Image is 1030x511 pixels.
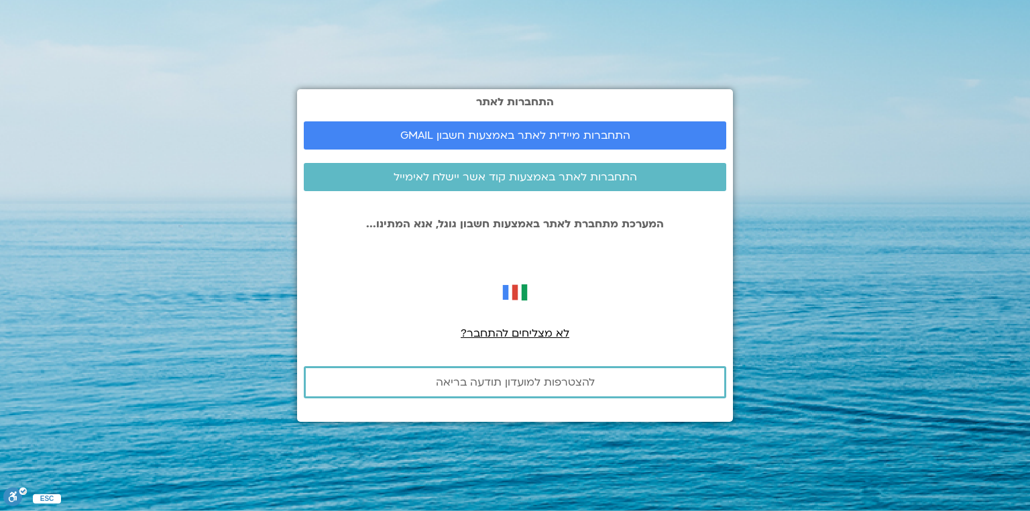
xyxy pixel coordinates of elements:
[304,366,726,398] a: להצטרפות למועדון תודעה בריאה
[400,129,630,141] span: התחברות מיידית לאתר באמצעות חשבון GMAIL
[304,163,726,191] a: התחברות לאתר באמצעות קוד אשר יישלח לאימייל
[304,121,726,150] a: התחברות מיידית לאתר באמצעות חשבון GMAIL
[461,326,569,341] a: לא מצליחים להתחבר?
[304,218,726,230] p: המערכת מתחברת לאתר באמצעות חשבון גוגל, אנא המתינו...
[394,171,637,183] span: התחברות לאתר באמצעות קוד אשר יישלח לאימייל
[436,376,595,388] span: להצטרפות למועדון תודעה בריאה
[304,96,726,108] h2: התחברות לאתר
